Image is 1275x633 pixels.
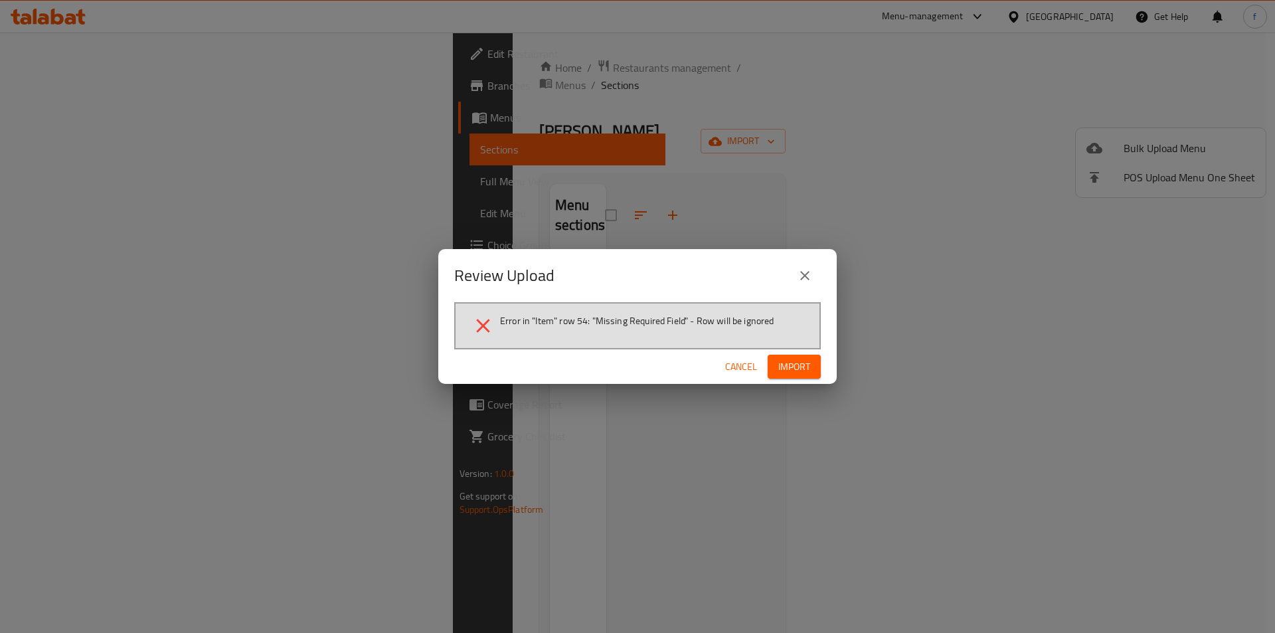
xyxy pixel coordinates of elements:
[454,265,554,286] h2: Review Upload
[725,359,757,375] span: Cancel
[778,359,810,375] span: Import
[768,355,821,379] button: Import
[500,314,774,327] span: Error in "Item" row 54: "Missing Required Field" - Row will be ignored
[720,355,762,379] button: Cancel
[789,260,821,292] button: close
